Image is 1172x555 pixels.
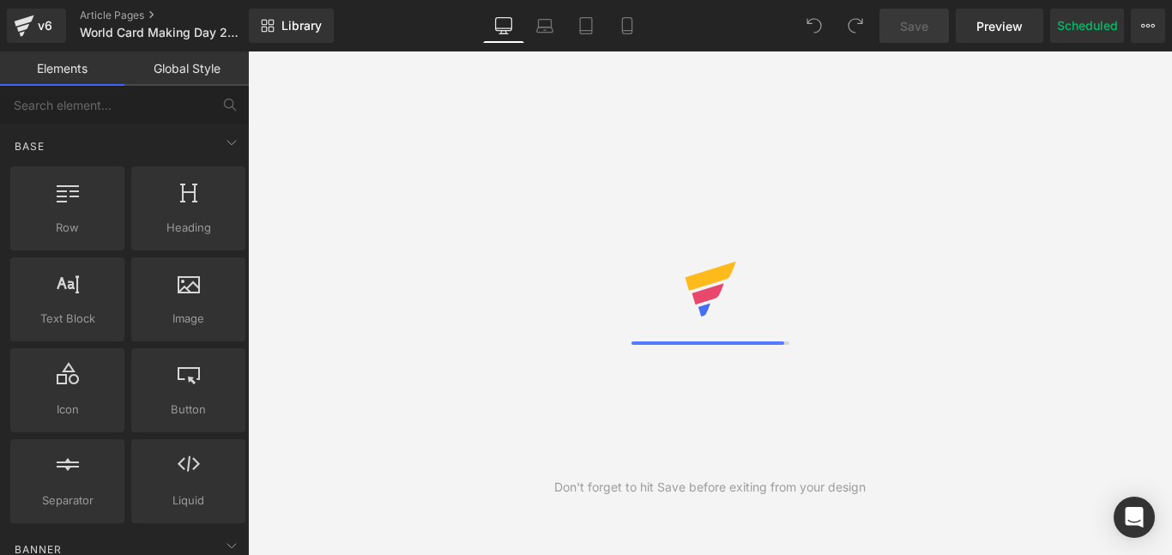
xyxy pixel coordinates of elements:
[607,9,648,43] a: Mobile
[900,17,928,35] span: Save
[565,9,607,43] a: Tablet
[136,310,240,328] span: Image
[838,9,873,43] button: Redo
[136,401,240,419] span: Button
[956,9,1043,43] a: Preview
[524,9,565,43] a: Laptop
[797,9,831,43] button: Undo
[976,17,1023,35] span: Preview
[80,9,275,22] a: Article Pages
[34,15,56,37] div: v6
[1131,9,1165,43] button: More
[1050,9,1124,43] button: Scheduled
[15,310,119,328] span: Text Block
[80,26,243,39] span: World Card Making Day 2025
[136,219,240,237] span: Heading
[15,219,119,237] span: Row
[15,401,119,419] span: Icon
[136,492,240,510] span: Liquid
[13,138,46,154] span: Base
[554,478,866,497] div: Don't forget to hit Save before exiting from your design
[483,9,524,43] a: Desktop
[1114,497,1155,538] div: Open Intercom Messenger
[7,9,66,43] a: v6
[15,492,119,510] span: Separator
[281,18,322,33] span: Library
[124,51,249,86] a: Global Style
[249,9,334,43] a: New Library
